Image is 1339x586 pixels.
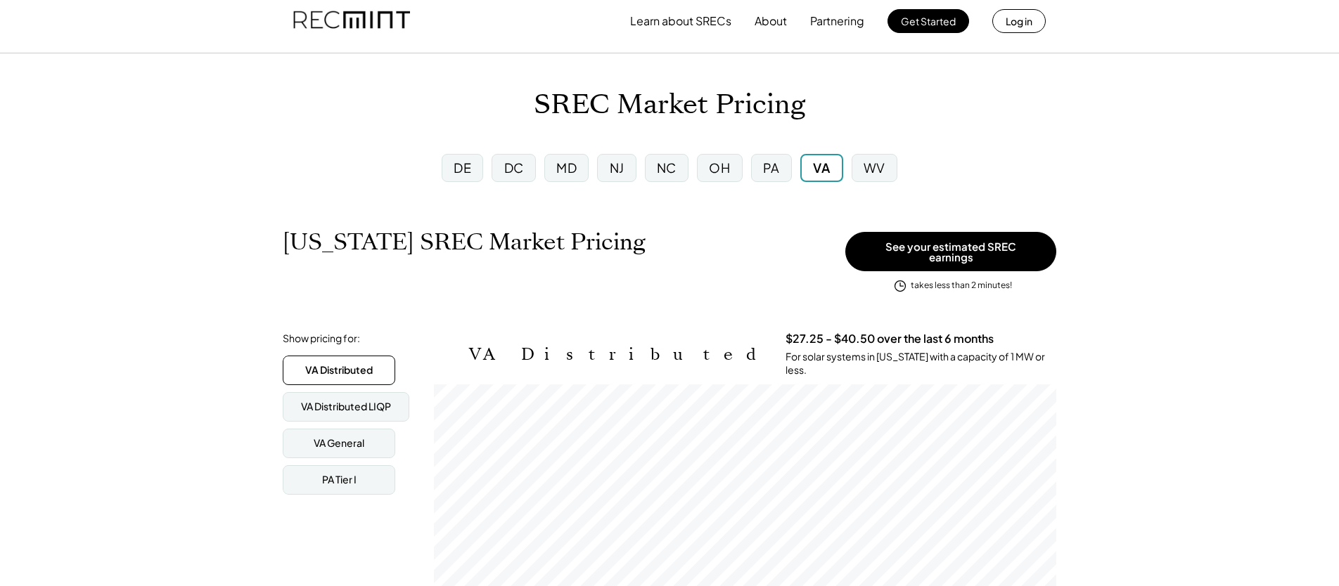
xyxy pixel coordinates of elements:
div: DE [454,159,471,176]
button: Log in [992,9,1046,33]
div: OH [709,159,730,176]
div: DC [504,159,524,176]
div: VA [813,159,830,176]
h3: $27.25 - $40.50 over the last 6 months [786,332,994,346]
div: takes less than 2 minutes! [911,280,1012,292]
h1: SREC Market Pricing [534,89,805,122]
div: VA General [314,436,364,450]
div: NC [657,159,677,176]
button: About [755,7,787,35]
button: Learn about SRECs [630,7,731,35]
div: PA [763,159,780,176]
div: WV [864,159,885,176]
button: Partnering [810,7,864,35]
button: Get Started [888,9,969,33]
h2: VA Distributed [469,344,764,365]
div: MD [556,159,577,176]
div: VA Distributed [305,363,373,377]
div: For solar systems in [US_STATE] with a capacity of 1 MW or less. [786,350,1056,377]
div: VA Distributed LIQP [301,400,391,414]
h1: [US_STATE] SREC Market Pricing [283,228,646,256]
div: Show pricing for: [283,332,360,346]
button: See your estimated SREC earnings [845,232,1056,271]
div: PA Tier I [322,473,357,487]
div: NJ [610,159,624,176]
